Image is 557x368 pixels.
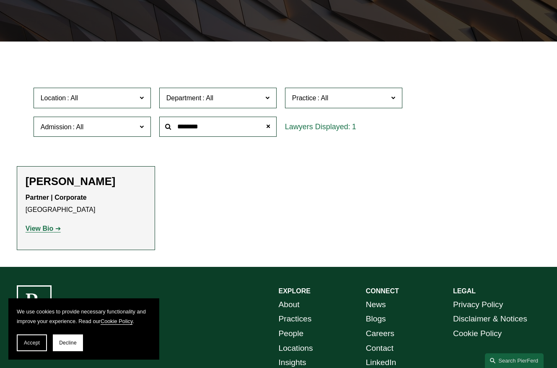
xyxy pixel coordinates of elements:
a: View Bio [26,225,61,232]
p: We use cookies to provide necessary functionality and improve your experience. Read our . [17,307,151,326]
a: Careers [366,326,394,341]
a: Locations [279,341,313,356]
section: Cookie banner [8,298,159,360]
a: Disclaimer & Notices [453,312,527,326]
a: Search this site [485,353,544,368]
a: People [279,326,304,341]
a: Blogs [366,312,386,326]
strong: View Bio [26,225,53,232]
p: [GEOGRAPHIC_DATA] [26,192,146,216]
button: Decline [53,334,83,351]
strong: Partner | Corporate [26,194,87,201]
span: Admission [41,123,72,130]
a: Practices [279,312,312,326]
span: Accept [24,340,40,346]
span: Location [41,94,66,102]
strong: LEGAL [453,287,476,295]
strong: EXPLORE [279,287,311,295]
span: 1 [352,123,356,131]
a: Cookie Policy [101,318,133,324]
a: About [279,298,300,312]
span: Department [166,94,202,102]
button: Accept [17,334,47,351]
strong: CONNECT [366,287,399,295]
a: Contact [366,341,394,356]
span: Decline [59,340,77,346]
a: News [366,298,386,312]
a: Cookie Policy [453,326,502,341]
a: Privacy Policy [453,298,503,312]
span: Practice [292,94,316,102]
h2: [PERSON_NAME] [26,175,146,188]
